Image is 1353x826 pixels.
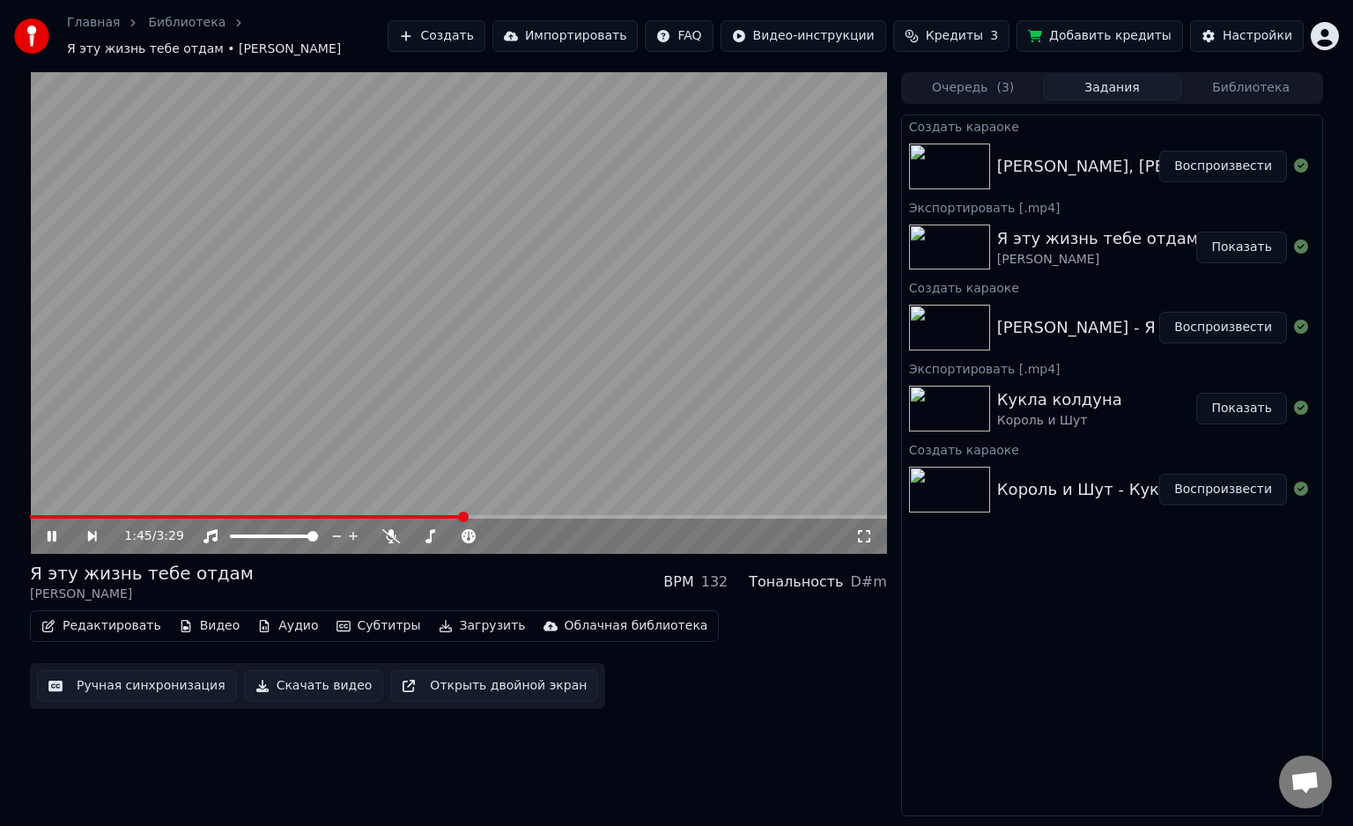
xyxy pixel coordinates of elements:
[1159,151,1287,182] button: Воспроизвести
[156,527,183,545] span: 3:29
[851,572,887,593] div: D#m
[250,614,325,638] button: Аудио
[67,14,388,58] nav: breadcrumb
[388,20,484,52] button: Создать
[432,614,533,638] button: Загрузить
[565,617,708,635] div: Облачная библиотека
[1181,75,1320,100] button: Библиотека
[926,27,983,45] span: Кредиты
[902,358,1322,379] div: Экспортировать [.mp4]
[148,14,225,32] a: Библиотека
[701,572,728,593] div: 132
[721,20,886,52] button: Видео-инструкции
[37,670,237,702] button: Ручная синхронизация
[14,18,49,54] img: youka
[30,586,254,603] div: [PERSON_NAME]
[1196,393,1287,424] button: Показать
[997,477,1254,502] div: Король и Шут - Кукла колдуна
[329,614,428,638] button: Субтитры
[34,614,168,638] button: Редактировать
[30,561,254,586] div: Я эту жизнь тебе отдам
[663,572,693,593] div: BPM
[997,387,1122,412] div: Кукла колдуна
[67,14,120,32] a: Главная
[1017,20,1183,52] button: Добавить кредиты
[749,572,843,593] div: Тональность
[244,670,384,702] button: Скачать видео
[1223,27,1292,45] div: Настройки
[1043,75,1182,100] button: Задания
[990,27,998,45] span: 3
[645,20,713,52] button: FAQ
[997,315,1346,340] div: [PERSON_NAME] - Я эту жизнь тебе отдам
[1196,232,1287,263] button: Показать
[996,79,1014,97] span: ( 3 )
[390,670,598,702] button: Открыть двойной экран
[997,412,1122,430] div: Король и Шут
[67,41,341,58] span: Я эту жизнь тебе отдам • [PERSON_NAME]
[1159,312,1287,343] button: Воспроизвести
[1279,756,1332,808] div: Открытый чат
[997,154,1298,179] div: [PERSON_NAME], [PERSON_NAME] (1)
[1159,474,1287,505] button: Воспроизвести
[124,527,152,545] span: 1:45
[904,75,1043,100] button: Очередь
[492,20,639,52] button: Импортировать
[902,439,1322,460] div: Создать караоке
[997,226,1199,251] div: Я эту жизнь тебе отдам
[997,251,1199,269] div: [PERSON_NAME]
[172,614,248,638] button: Видео
[1190,20,1304,52] button: Настройки
[902,196,1322,218] div: Экспортировать [.mp4]
[124,527,166,545] div: /
[902,115,1322,136] div: Создать караоке
[893,20,1009,52] button: Кредиты3
[902,277,1322,298] div: Создать караоке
